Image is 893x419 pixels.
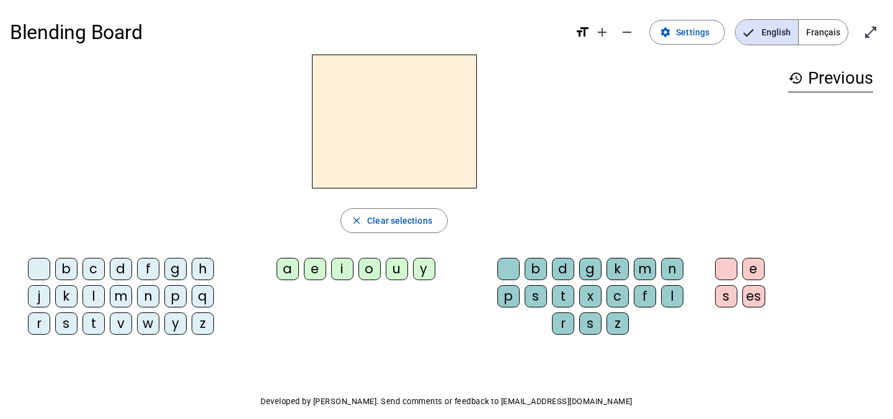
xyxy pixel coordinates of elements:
div: d [552,258,574,280]
div: k [606,258,629,280]
div: s [715,285,737,307]
div: c [606,285,629,307]
mat-icon: settings [660,27,671,38]
button: Clear selections [340,208,448,233]
div: l [661,285,683,307]
div: j [28,285,50,307]
div: y [413,258,435,280]
div: r [28,312,50,335]
span: Clear selections [367,213,432,228]
div: q [192,285,214,307]
mat-button-toggle-group: Language selection [735,19,848,45]
button: Increase font size [590,20,615,45]
div: n [661,258,683,280]
span: Settings [676,25,709,40]
h1: Blending Board [10,12,565,52]
div: i [331,258,353,280]
div: k [55,285,78,307]
button: Decrease font size [615,20,639,45]
div: w [137,312,159,335]
mat-icon: add [595,25,610,40]
div: p [497,285,520,307]
h3: Previous [788,64,873,92]
div: v [110,312,132,335]
span: English [735,20,798,45]
div: h [192,258,214,280]
div: g [164,258,187,280]
button: Enter full screen [858,20,883,45]
mat-icon: remove [620,25,634,40]
div: o [358,258,381,280]
mat-icon: close [351,215,362,226]
div: r [552,312,574,335]
button: Settings [649,20,725,45]
div: n [137,285,159,307]
div: b [525,258,547,280]
div: e [742,258,765,280]
span: Français [799,20,848,45]
div: m [110,285,132,307]
mat-icon: format_size [575,25,590,40]
div: a [277,258,299,280]
div: s [525,285,547,307]
div: p [164,285,187,307]
div: z [606,312,629,335]
div: z [192,312,214,335]
div: e [304,258,326,280]
div: m [634,258,656,280]
div: g [579,258,602,280]
div: u [386,258,408,280]
mat-icon: history [788,71,803,86]
div: b [55,258,78,280]
div: s [579,312,602,335]
div: y [164,312,187,335]
div: l [82,285,105,307]
div: c [82,258,105,280]
div: t [552,285,574,307]
div: t [82,312,105,335]
div: f [634,285,656,307]
mat-icon: open_in_full [863,25,878,40]
div: d [110,258,132,280]
div: es [742,285,765,307]
div: x [579,285,602,307]
p: Developed by [PERSON_NAME]. Send comments or feedback to [EMAIL_ADDRESS][DOMAIN_NAME] [10,394,883,409]
div: s [55,312,78,335]
div: f [137,258,159,280]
